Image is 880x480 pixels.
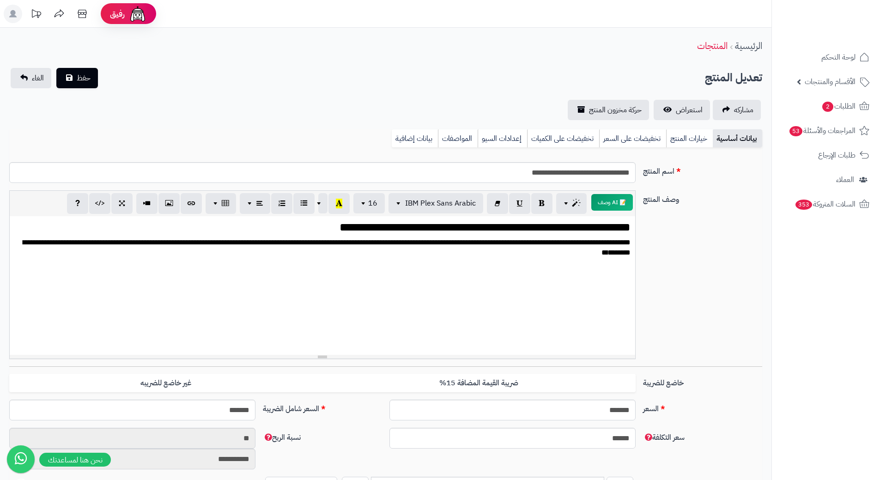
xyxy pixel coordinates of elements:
a: إعدادات السيو [478,129,527,148]
a: الطلبات2 [777,95,874,117]
button: IBM Plex Sans Arabic [388,193,483,213]
label: اسم المنتج [639,162,766,177]
a: تخفيضات على السعر [599,129,666,148]
a: مشاركه [713,100,761,120]
a: المنتجات [697,39,728,53]
span: 16 [368,198,377,209]
span: نسبة الربح [263,432,301,443]
a: طلبات الإرجاع [777,144,874,166]
span: حفظ [77,73,91,84]
span: العملاء [836,173,854,186]
span: 53 [789,126,802,136]
a: بيانات أساسية [713,129,762,148]
label: السعر [639,400,766,414]
a: العملاء [777,169,874,191]
label: السعر شامل الضريبة [259,400,386,414]
a: حركة مخزون المنتج [568,100,649,120]
a: تخفيضات على الكميات [527,129,599,148]
label: غير خاضع للضريبه [9,374,322,393]
button: 📝 AI وصف [591,194,633,211]
span: سعر التكلفة [643,432,685,443]
a: خيارات المنتج [666,129,713,148]
span: طلبات الإرجاع [818,149,856,162]
button: حفظ [56,68,98,88]
span: IBM Plex Sans Arabic [405,198,476,209]
span: مشاركه [734,104,753,115]
a: المواصفات [438,129,478,148]
img: logo-2.png [817,23,871,42]
a: الرئيسية [735,39,762,53]
label: خاضع للضريبة [639,374,766,389]
label: وصف المنتج [639,190,766,205]
span: رفيق [110,8,125,19]
a: بيانات إضافية [392,129,438,148]
span: حركة مخزون المنتج [589,104,642,115]
a: المراجعات والأسئلة53 [777,120,874,142]
span: 2 [822,102,833,112]
a: السلات المتروكة353 [777,193,874,215]
span: الطلبات [821,100,856,113]
span: الغاء [32,73,44,84]
label: ضريبة القيمة المضافة 15% [322,374,636,393]
button: 16 [353,193,385,213]
span: السلات المتروكة [795,198,856,211]
a: لوحة التحكم [777,46,874,68]
img: ai-face.png [128,5,147,23]
a: تحديثات المنصة [24,5,48,25]
span: الأقسام والمنتجات [805,75,856,88]
span: 353 [795,200,813,210]
span: استعراض [676,104,703,115]
a: استعراض [654,100,710,120]
a: الغاء [11,68,51,88]
span: لوحة التحكم [821,51,856,64]
h2: تعديل المنتج [705,68,762,87]
span: المراجعات والأسئلة [789,124,856,137]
